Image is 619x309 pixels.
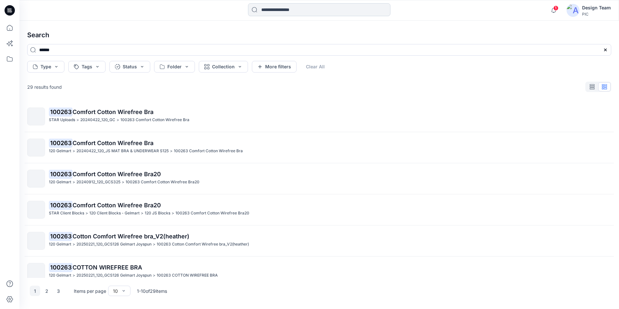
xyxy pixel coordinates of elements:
[153,241,155,248] p: >
[49,241,71,248] p: 120 Gelmart
[122,179,124,186] p: >
[49,148,71,154] p: 120 Gelmart
[120,117,189,123] p: 100263 Comfort Cotton Wirefree Bra
[157,241,249,248] p: 100263 Cotton Comfort Wirefree bra_V2(heather)
[49,272,71,279] p: 120 Gelmart
[76,117,79,123] p: >
[76,241,152,248] p: 20250221_120_GCS126 Gelmart Joyspun
[154,61,195,73] button: Folder
[76,148,169,154] p: 20240422_120_JS MAT BRA & UNDERWEAR S125
[76,179,120,186] p: 20240912_120_GCS325
[73,148,75,154] p: >
[49,200,73,210] mark: 100263
[117,117,119,123] p: >
[582,4,611,12] div: Design Team
[157,272,218,279] p: 100263 COTTON WIREFREE BRA
[76,272,152,279] p: 20250221_120_GCS126 Gelmart Joyspun
[23,104,615,129] a: 100263Comfort Cotton Wirefree BraSTAR Uploads>20240422_120_GC>100263 Comfort Cotton Wirefree Bra
[89,210,140,217] p: 120 Client Blocks - Gelmart
[49,169,73,178] mark: 100263
[53,286,63,296] button: 3
[68,61,106,73] button: Tags
[73,109,153,115] span: Comfort Cotton Wirefree Bra
[199,61,248,73] button: Collection
[30,286,40,296] button: 1
[175,210,249,217] p: 100263 Comfort Cotton Wirefree Bra20
[22,26,616,44] h4: Search
[73,264,142,271] span: COTTON WIREFREE BRA
[252,61,297,73] button: More filters
[73,272,75,279] p: >
[74,288,106,294] p: Items per page
[80,117,115,123] p: 20240422_120_GC
[141,210,143,217] p: >
[113,288,118,294] div: 10
[553,6,558,11] span: 1
[73,179,75,186] p: >
[27,61,64,73] button: Type
[145,210,170,217] p: 120 JS Blocks
[49,107,73,116] mark: 100263
[49,117,75,123] p: STAR Uploads
[49,263,73,272] mark: 100263
[49,179,71,186] p: 120 Gelmart
[85,210,88,217] p: >
[126,179,199,186] p: 100263 Comfort Cotton Wirefree Bra20
[23,197,615,223] a: 100263Comfort Cotton Wirefree Bra20STAR Client Blocks>120 Client Blocks - Gelmart>120 JS Blocks>1...
[27,84,62,90] p: 29 results found
[73,140,153,146] span: Comfort Cotton Wirefree Bra
[49,210,84,217] p: STAR Client Blocks
[567,4,580,17] img: avatar
[582,12,611,17] div: PIC
[153,272,155,279] p: >
[73,171,161,177] span: Comfort Cotton Wirefree Bra20
[49,232,73,241] mark: 100263
[73,202,161,209] span: Comfort Cotton Wirefree Bra20
[174,148,243,154] p: 100263 Comfort Cotton Wirefree Bra
[23,228,615,254] a: 100263Cotton Comfort Wirefree bra_V2(heather)120 Gelmart>20250221_120_GCS126 Gelmart Joyspun>1002...
[41,286,52,296] button: 2
[23,166,615,191] a: 100263Comfort Cotton Wirefree Bra20120 Gelmart>20240912_120_GCS325>100263 Comfort Cotton Wirefree...
[49,138,73,147] mark: 100263
[23,259,615,285] a: 100263COTTON WIREFREE BRA120 Gelmart>20250221_120_GCS126 Gelmart Joyspun>100263 COTTON WIREFREE BRA
[73,233,189,240] span: Cotton Comfort Wirefree bra_V2(heather)
[137,288,167,294] p: 1 - 10 of 29 items
[172,210,174,217] p: >
[73,241,75,248] p: >
[109,61,150,73] button: Status
[23,135,615,160] a: 100263Comfort Cotton Wirefree Bra120 Gelmart>20240422_120_JS MAT BRA & UNDERWEAR S125>100263 Comf...
[170,148,173,154] p: >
